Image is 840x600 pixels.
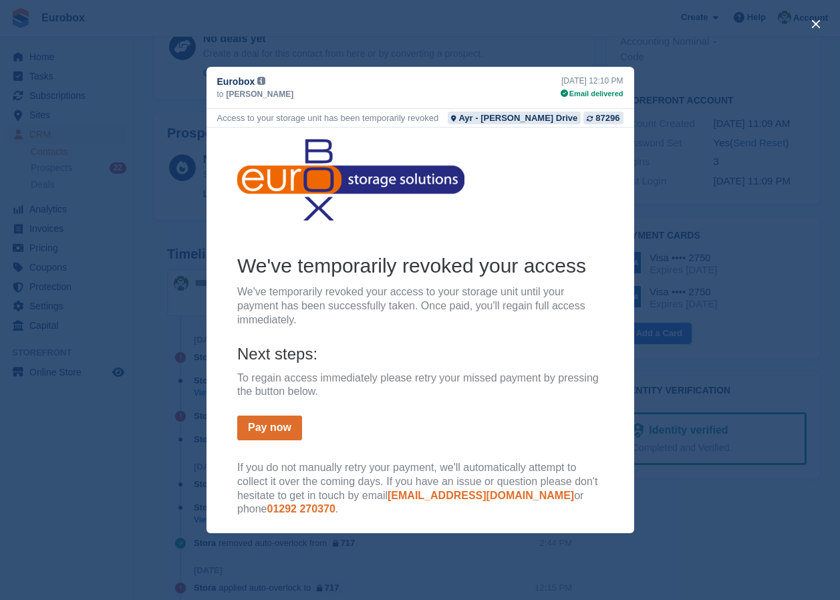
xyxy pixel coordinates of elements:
h4: Next steps: [31,216,397,237]
img: icon-info-grey-7440780725fd019a000dd9b08b2336e03edf1995a4989e88bcd33f0948082b44.svg [257,77,265,85]
span: to [217,88,224,100]
div: Email delivered [561,88,623,100]
span: [PERSON_NAME] [227,88,294,100]
p: To regain access immediately please retry your missed payment by pressing the button below. [31,244,397,272]
div: 87296 [595,112,619,124]
a: Pay now [31,288,96,313]
div: [DATE] 12:10 PM [561,75,623,87]
a: 01292 270370 [61,376,129,387]
img: Eurobox Logo [31,11,258,93]
h2: We've temporarily revoked your access [31,125,397,151]
div: Access to your storage unit has been temporarily revoked [217,112,439,124]
p: We've temporarily revoked your access to your storage unit until your payment has been successful... [31,158,397,199]
p: If you do not manually retry your payment, we'll automatically attempt to collect it over the com... [31,333,397,389]
button: close [805,13,827,35]
div: Ayr - [PERSON_NAME] Drive [458,112,577,124]
a: Ayr - [PERSON_NAME] Drive [448,112,581,124]
span: Eurobox [217,75,255,88]
a: 87296 [583,112,623,124]
a: [EMAIL_ADDRESS][DOMAIN_NAME] [181,362,368,373]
